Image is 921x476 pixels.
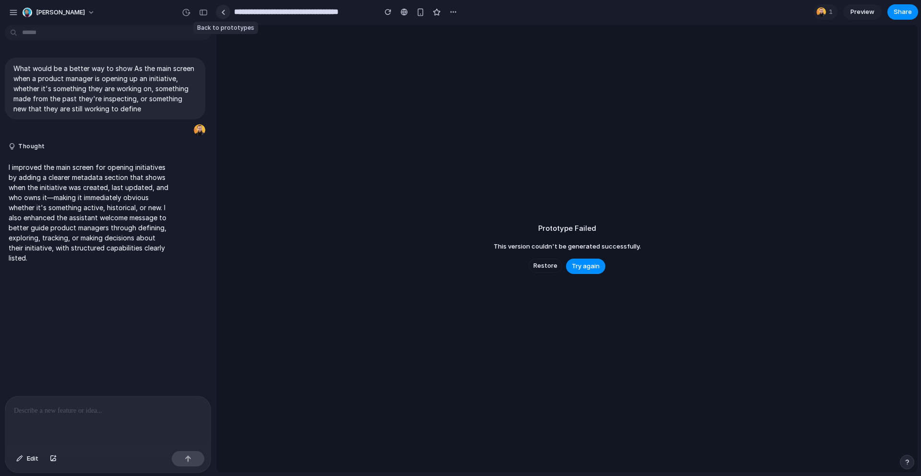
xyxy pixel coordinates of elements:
[27,454,38,464] span: Edit
[538,223,596,234] h2: Prototype Failed
[529,259,562,273] button: Restore
[814,4,838,20] div: 1
[566,259,605,274] button: Try again
[887,4,918,20] button: Share
[572,262,600,271] span: Try again
[9,162,169,263] p: I improved the main screen for opening initiatives by adding a clearer metadata section that show...
[193,22,258,34] div: Back to prototypes
[13,63,197,114] p: What would be a better way to show As the main screen when a product manager is opening up an ini...
[829,7,836,17] span: 1
[850,7,874,17] span: Preview
[894,7,912,17] span: Share
[843,4,882,20] a: Preview
[533,261,557,271] span: Restore
[36,8,85,17] span: [PERSON_NAME]
[12,451,43,466] button: Edit
[494,242,641,251] span: This version couldn't be generated successfully.
[19,5,100,20] button: [PERSON_NAME]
